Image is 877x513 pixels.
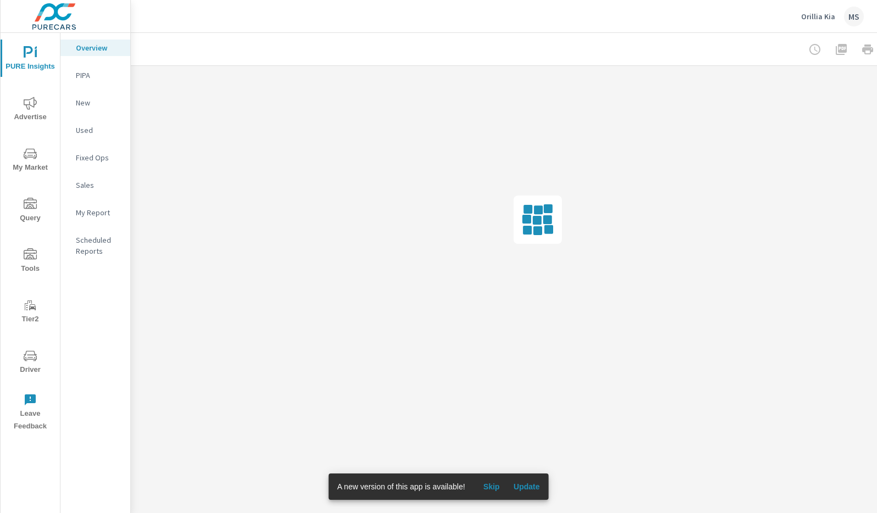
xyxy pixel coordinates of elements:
div: Fixed Ops [60,149,130,166]
span: A new version of this app is available! [337,482,465,491]
div: Overview [60,40,130,56]
span: Driver [4,349,57,376]
p: Fixed Ops [76,152,122,163]
p: PIPA [76,70,122,81]
span: My Market [4,147,57,174]
button: Skip [474,478,509,495]
p: Sales [76,180,122,191]
span: Query [4,198,57,225]
div: My Report [60,204,130,221]
div: Used [60,122,130,138]
span: Update [514,482,540,492]
p: My Report [76,207,122,218]
span: PURE Insights [4,46,57,73]
span: Leave Feedback [4,393,57,433]
p: New [76,97,122,108]
p: Orillia Kia [801,12,835,21]
p: Used [76,125,122,136]
div: Scheduled Reports [60,232,130,259]
div: nav menu [1,33,60,437]
span: Tools [4,248,57,275]
span: Advertise [4,97,57,124]
div: PIPA [60,67,130,83]
div: MS [844,7,864,26]
div: New [60,94,130,111]
div: Sales [60,177,130,193]
span: Skip [478,482,505,492]
p: Scheduled Reports [76,235,122,256]
button: Update [509,478,544,495]
p: Overview [76,42,122,53]
span: Tier2 [4,299,57,326]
